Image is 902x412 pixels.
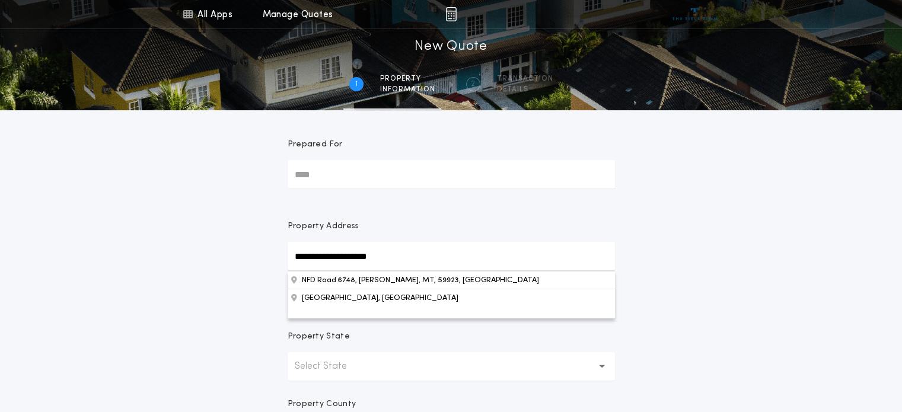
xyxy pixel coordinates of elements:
[672,8,717,20] img: vs-icon
[288,271,615,289] button: Property Address[GEOGRAPHIC_DATA], [GEOGRAPHIC_DATA]
[445,7,457,21] img: img
[380,85,435,94] span: information
[288,139,343,151] p: Prepared For
[497,74,553,84] span: Transaction
[288,331,350,343] p: Property State
[288,160,615,189] input: Prepared For
[415,37,487,56] h1: New Quote
[288,289,615,306] button: Property AddressNFD Road 6748, [PERSON_NAME], MT, 59923, [GEOGRAPHIC_DATA]
[295,359,366,373] p: Select State
[288,352,615,381] button: Select State
[288,398,356,410] p: Property County
[471,79,475,89] h2: 2
[380,74,435,84] span: Property
[497,85,553,94] span: details
[355,79,358,89] h2: 1
[288,221,615,232] p: Property Address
